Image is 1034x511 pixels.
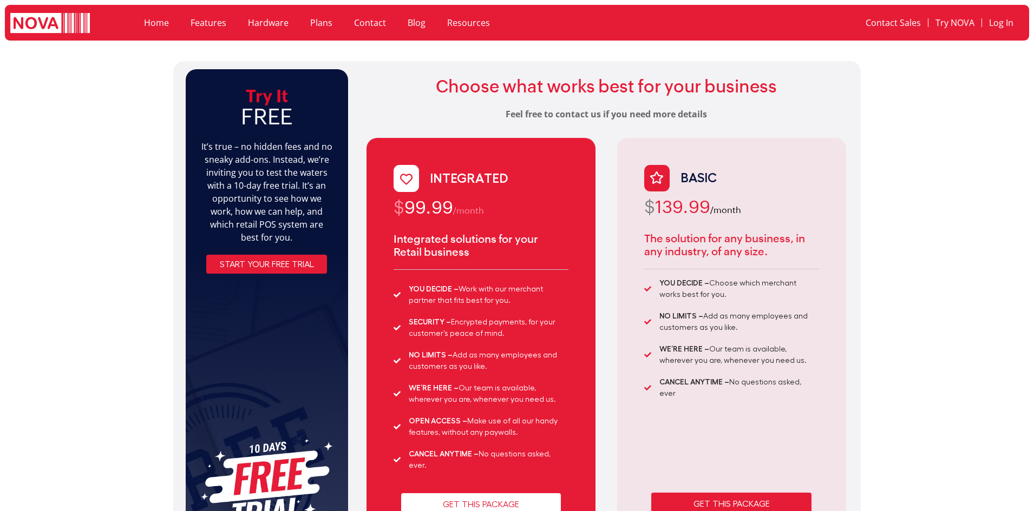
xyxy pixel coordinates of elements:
[409,318,451,326] b: SECURITY –
[409,417,467,424] b: OPEN ACCESS –
[710,205,741,215] span: /month
[506,108,707,120] strong: Feel free to contact us if you need more details
[680,170,717,186] h2: BASIC
[10,13,90,35] img: logo white
[394,233,568,258] h2: Integrated solutions for your Retail business
[394,197,568,221] h2: 99.99
[241,104,292,129] span: FREE
[693,500,770,508] span: GET THIS PACKAGE
[206,255,327,274] a: start your free trial
[657,277,819,301] span: Choose which merchant works best for you.
[180,10,237,35] a: Features
[659,312,703,320] b: NO LIMITS –
[443,500,519,509] span: GET THIS PACKAGE
[406,316,568,340] span: Encrypted payments, for your customer’s peace of mind.
[859,10,928,35] a: Contact Sales
[201,140,333,244] div: It’s true – no hidden fees and no sneaky add-ons. Instead, we’re inviting you to test the waters ...
[133,10,712,35] nav: Menu
[201,84,333,129] h2: Try It
[659,345,709,353] b: WE’RE HERE –
[657,376,819,400] span: No questions asked, ever
[397,10,436,35] a: Blog
[453,205,484,216] span: /month
[409,384,459,391] b: WE’RE HERE –
[299,10,343,35] a: Plans
[133,10,180,35] a: Home
[406,349,568,373] span: Add as many employees and customers as you like.
[406,415,568,439] span: Make use of all our handy features, without any paywalls.
[343,10,397,35] a: Contact
[436,10,501,35] a: Resources
[982,10,1020,35] a: Log In
[644,197,819,221] h2: 139.99
[724,10,1020,35] nav: Menu
[409,285,459,293] b: YOU DECIDE –
[409,450,479,457] b: CANCEL ANYTIME –
[406,382,568,406] span: Our team is available, wherever you are, whenever you need us.
[367,76,846,97] h1: Choose what works best for your business
[659,378,729,386] b: CANCEL ANYTIME –
[659,279,709,287] b: YOU DECIDE –
[644,197,655,217] span: $
[928,10,981,35] a: Try NOVA
[237,10,299,35] a: Hardware
[406,448,568,472] span: No questions asked, ever.
[657,343,819,367] span: Our team is available, wherever you are, whenever you need us.
[220,260,314,269] span: start your free trial
[430,171,508,187] h2: INTEGRATED
[406,283,568,307] span: Work with our merchant partner that fits best for you.
[409,351,453,359] b: NO LIMITS –
[394,197,404,217] span: $
[657,310,819,334] span: Add as many employees and customers as you like.
[644,232,819,258] h2: The solution for any business, in any industry, of any size.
